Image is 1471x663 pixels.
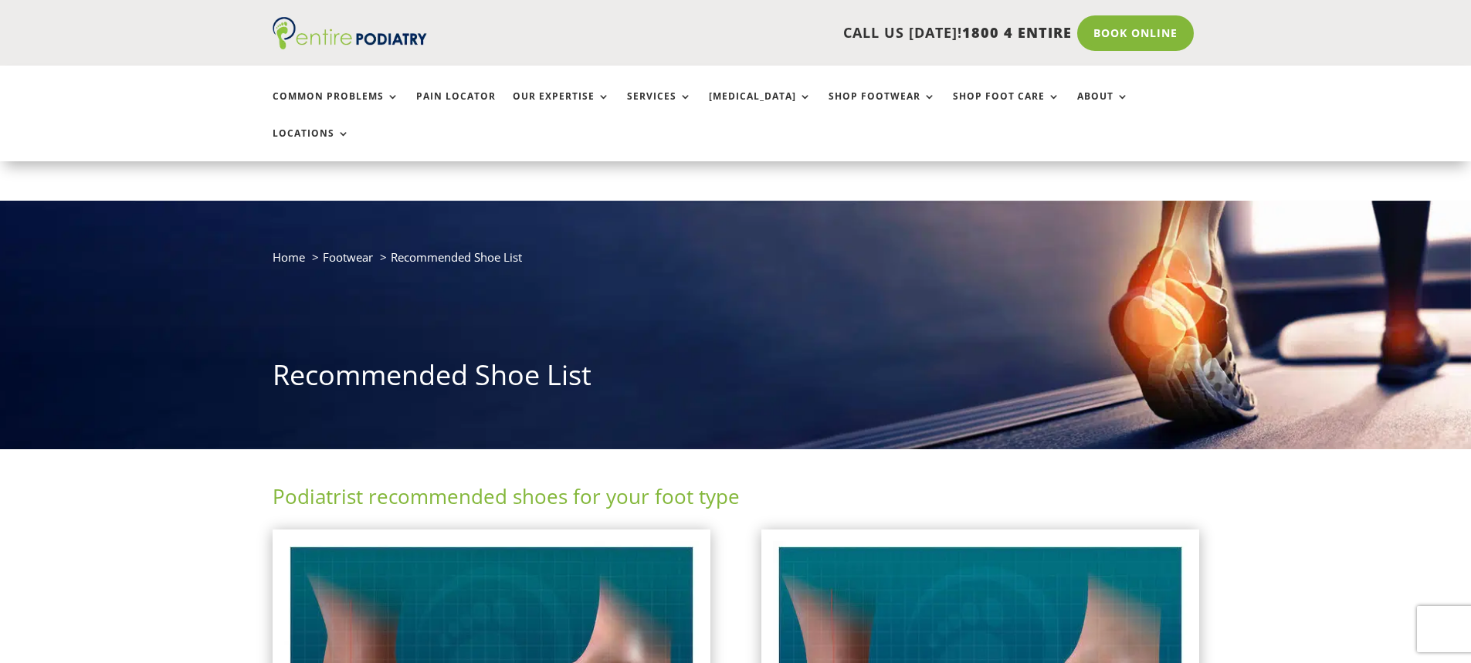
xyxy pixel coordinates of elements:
a: Footwear [323,249,373,265]
a: Locations [273,128,350,161]
a: [MEDICAL_DATA] [709,91,812,124]
img: logo (1) [273,17,427,49]
a: Book Online [1077,15,1194,51]
span: Recommended Shoe List [391,249,522,265]
h1: Recommended Shoe List [273,356,1199,402]
a: Entire Podiatry [273,37,427,52]
nav: breadcrumb [273,247,1199,279]
a: Services [627,91,692,124]
a: Shop Foot Care [953,91,1060,124]
span: 1800 4 ENTIRE [962,23,1072,42]
a: About [1077,91,1129,124]
h2: Podiatrist recommended shoes for your foot type [273,482,1199,518]
a: Shop Footwear [829,91,936,124]
a: Common Problems [273,91,399,124]
a: Home [273,249,305,265]
a: Pain Locator [416,91,496,124]
p: CALL US [DATE]! [486,23,1072,43]
a: Our Expertise [513,91,610,124]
